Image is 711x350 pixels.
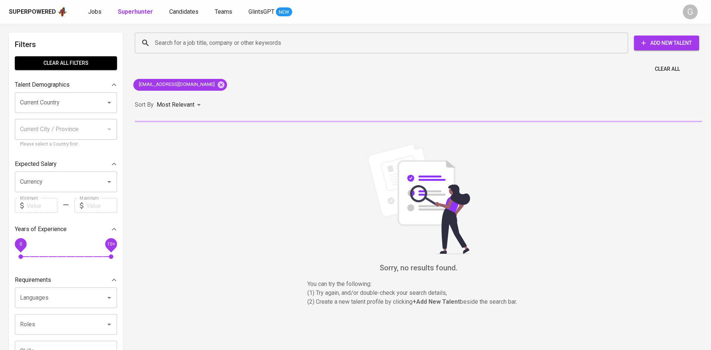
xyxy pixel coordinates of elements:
[104,293,114,303] button: Open
[104,177,114,187] button: Open
[248,8,274,15] span: GlintsGPT
[135,100,154,109] p: Sort By
[88,8,101,15] span: Jobs
[634,36,699,50] button: Add New Talent
[640,39,693,48] span: Add New Talent
[15,160,57,169] p: Expected Salary
[15,80,70,89] p: Talent Demographics
[21,59,111,68] span: Clear All filters
[413,298,460,305] b: + Add New Talent
[15,276,51,284] p: Requirements
[9,6,67,17] a: Superpoweredapp logo
[652,62,683,76] button: Clear All
[20,141,112,148] p: Please select a Country first
[307,297,530,306] p: (2) Create a new talent profile by clicking beside the search bar.
[307,280,530,289] p: You can try the following :
[655,64,680,74] span: Clear All
[157,98,203,112] div: Most Relevant
[86,198,117,213] input: Value
[15,225,67,234] p: Years of Experience
[683,4,698,19] div: G
[133,81,219,88] span: [EMAIL_ADDRESS][DOMAIN_NAME]
[15,39,117,50] h6: Filters
[9,8,56,16] div: Superpowered
[133,79,227,91] div: [EMAIL_ADDRESS][DOMAIN_NAME]
[307,289,530,297] p: (1) Try again, and/or double-check your search details,
[88,7,103,17] a: Jobs
[15,222,117,237] div: Years of Experience
[118,7,154,17] a: Superhunter
[157,100,194,109] p: Most Relevant
[215,7,234,17] a: Teams
[57,6,67,17] img: app logo
[248,7,292,17] a: GlintsGPT NEW
[169,7,200,17] a: Candidates
[107,241,115,247] span: 10+
[15,273,117,287] div: Requirements
[15,77,117,92] div: Talent Demographics
[19,241,22,247] span: 0
[104,97,114,108] button: Open
[15,56,117,70] button: Clear All filters
[276,9,292,16] span: NEW
[363,143,474,254] img: file_searching.svg
[27,198,57,213] input: Value
[135,262,702,274] h6: Sorry, no results found.
[169,8,198,15] span: Candidates
[215,8,232,15] span: Teams
[104,319,114,330] button: Open
[15,157,117,171] div: Expected Salary
[118,8,153,15] b: Superhunter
